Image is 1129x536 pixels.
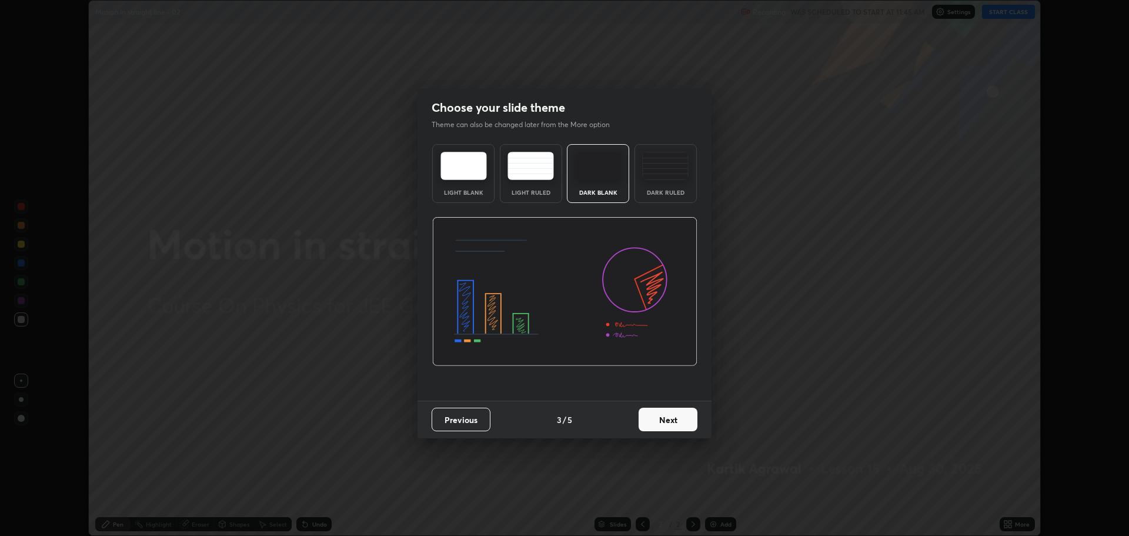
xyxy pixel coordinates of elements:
img: darkTheme.f0cc69e5.svg [575,152,622,180]
img: lightTheme.e5ed3b09.svg [440,152,487,180]
h2: Choose your slide theme [432,100,565,115]
h4: / [563,414,566,426]
button: Previous [432,408,490,431]
img: lightRuledTheme.5fabf969.svg [507,152,554,180]
h4: 5 [567,414,572,426]
div: Dark Ruled [642,189,689,195]
div: Light Ruled [507,189,555,195]
img: darkRuledTheme.de295e13.svg [642,152,689,180]
p: Theme can also be changed later from the More option [432,119,622,130]
div: Light Blank [440,189,487,195]
h4: 3 [557,414,562,426]
button: Next [639,408,697,431]
img: darkThemeBanner.d06ce4a2.svg [432,217,697,367]
div: Dark Blank [574,189,622,195]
